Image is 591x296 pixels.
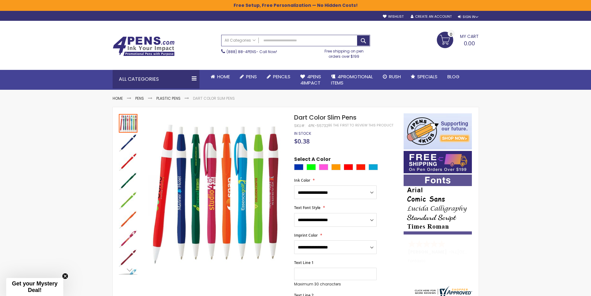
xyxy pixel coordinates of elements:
[356,164,365,170] div: Bright Red
[294,137,310,145] span: $0.38
[119,248,138,267] div: Dart Color Slim Pens
[119,153,137,171] img: Dart Color Slim Pens
[331,73,373,86] span: 4PROMOTIONAL ITEMS
[62,273,68,279] button: Close teaser
[135,96,144,101] a: Pens
[119,113,138,133] div: Dart Color Slim Pens
[458,15,478,19] div: Sign In
[119,229,138,248] div: Dart Color Slim Pens
[119,152,138,171] div: Dart Color Slim Pens
[294,205,320,210] span: Text Font Style
[119,210,138,229] div: Dart Color Slim Pens
[273,73,290,80] span: Pencils
[119,133,137,152] img: Dart Color Slim Pens
[12,280,57,293] span: Get your Mystery Deal!
[294,123,306,128] strong: SKU
[119,133,138,152] div: Dart Color Slim Pens
[6,278,63,296] div: Get your Mystery Deal!Close teaser
[318,46,370,59] div: Free shipping on pen orders over $199
[457,249,503,255] span: [GEOGRAPHIC_DATA]
[119,190,138,210] div: Dart Color Slim Pens
[442,70,464,84] a: Blog
[437,32,479,47] a: 0.00 0
[406,70,442,84] a: Specials
[449,249,503,255] span: - ,
[404,151,472,173] img: Free shipping on orders over $199
[235,70,262,84] a: Pens
[451,249,456,255] span: NJ
[408,259,468,272] div: Fantastic
[331,164,341,170] div: Orange
[404,113,472,149] img: 4pens 4 kids
[144,122,286,264] img: Dart Color Slim Pens
[226,49,256,54] a: (888) 88-4PENS
[294,233,318,238] span: Imprint Color
[156,96,181,101] a: Plastic Pens
[206,70,235,84] a: Home
[113,70,199,89] div: All Categories
[404,175,472,235] img: font-personalization-examples
[417,73,437,80] span: Specials
[119,265,137,275] div: Next
[295,70,326,90] a: 4Pens4impact
[294,113,356,122] span: Dart Color Slim Pens
[307,164,316,170] div: Lime Green
[294,178,310,183] span: Ink Color
[217,73,230,80] span: Home
[447,73,459,80] span: Blog
[119,172,137,190] img: Dart Color Slim Pens
[464,39,475,47] span: 0.00
[119,210,137,229] img: Dart Color Slim Pens
[294,164,303,170] div: Blue
[450,31,452,37] span: 0
[113,36,175,56] img: 4Pens Custom Pens and Promotional Products
[540,279,591,296] iframe: Google Customer Reviews
[222,35,259,45] a: All Categories
[119,191,137,210] img: Dart Color Slim Pens
[408,249,449,255] span: [PERSON_NAME]
[113,96,123,101] a: Home
[294,131,311,136] div: Availability
[262,70,295,84] a: Pencils
[193,96,235,101] li: Dart Color Slim Pens
[226,49,277,54] span: - Call Now!
[119,171,138,190] div: Dart Color Slim Pens
[369,164,378,170] div: Turquoise
[300,73,321,86] span: 4Pens 4impact
[246,73,257,80] span: Pens
[294,260,314,265] span: Text Line 1
[119,249,137,267] img: Dart Color Slim Pens
[319,164,328,170] div: Pink
[119,230,137,248] img: Dart Color Slim Pens
[225,38,256,43] span: All Categories
[308,123,328,128] div: 4pk-55732
[383,14,404,19] a: Wishlist
[326,70,378,90] a: 4PROMOTIONALITEMS
[344,164,353,170] div: Red
[328,123,393,128] a: Be the first to review this product
[294,131,311,136] span: In stock
[294,282,377,287] p: Maximum 30 characters
[389,73,401,80] span: Rush
[378,70,406,84] a: Rush
[294,156,331,164] span: Select A Color
[411,14,452,19] a: Create an Account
